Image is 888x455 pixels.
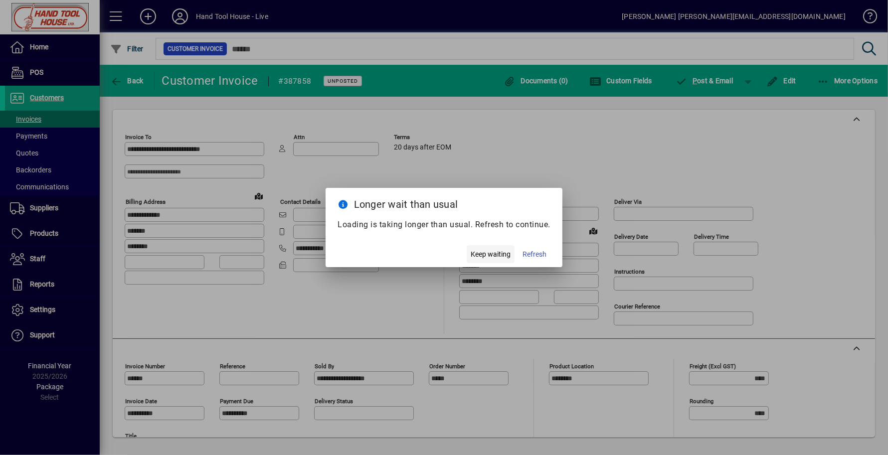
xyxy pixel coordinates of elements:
span: Keep waiting [471,249,511,260]
p: Loading is taking longer than usual. Refresh to continue. [338,219,550,231]
span: Refresh [523,249,546,260]
span: Longer wait than usual [354,198,458,210]
button: Keep waiting [467,245,515,263]
button: Refresh [519,245,550,263]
